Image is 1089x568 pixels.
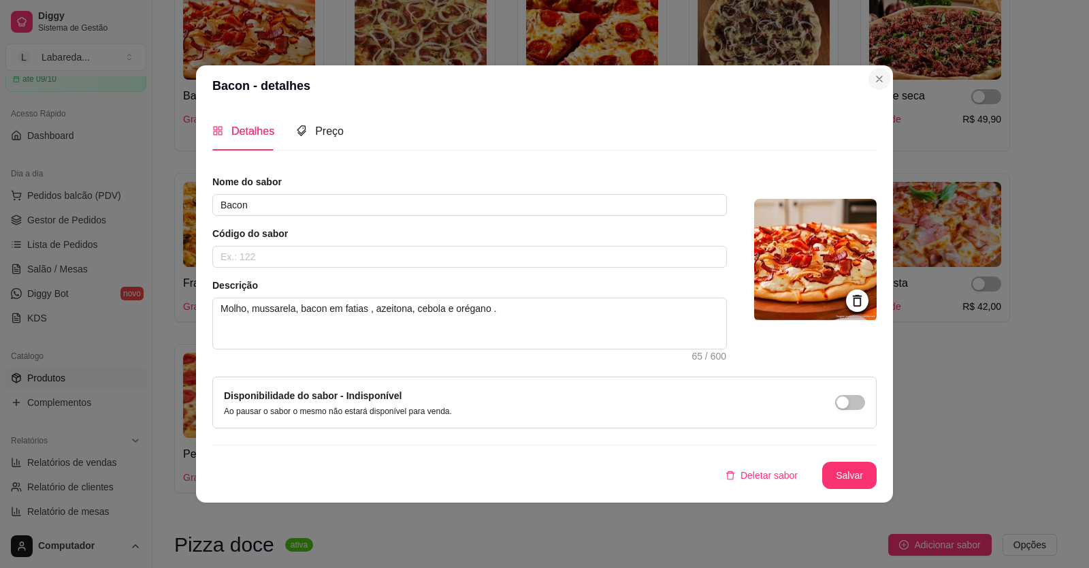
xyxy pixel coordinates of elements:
[212,279,727,292] article: Descrição
[212,194,727,216] input: Ex.: Calabresa acebolada
[715,462,809,489] button: deleteDeletar sabor
[213,298,726,349] textarea: Molho, mussarela, bacon em fatias , azeitona, cebola e orégano .
[212,175,727,189] article: Nome do sabor
[212,125,223,136] span: appstore
[868,68,890,90] button: Close
[822,462,877,489] button: Salvar
[212,227,727,240] article: Código do sabor
[196,65,893,106] header: Bacon - detalhes
[315,125,344,137] span: Preço
[224,406,452,417] p: Ao pausar o sabor o mesmo não estará disponível para venda.
[212,246,727,268] input: Ex.: 122
[231,125,274,137] span: Detalhes
[754,199,877,321] img: logo da loja
[726,471,735,480] span: delete
[224,390,402,401] label: Disponibilidade do sabor - Indisponível
[296,125,307,136] span: tags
